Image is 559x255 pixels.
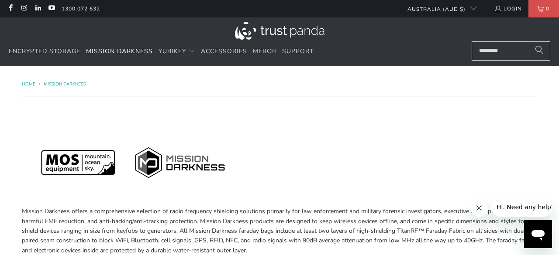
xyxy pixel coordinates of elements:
a: 1300 072 632 [62,4,100,14]
span: Merch [253,47,276,55]
input: Search... [472,41,550,61]
span: Hi. Need any help? [5,6,63,13]
a: Trust Panda Australia on Instagram [20,5,28,12]
iframe: Close message [470,199,488,217]
a: Login [494,4,522,14]
span: Home [22,81,35,87]
a: Trust Panda Australia on Facebook [7,5,14,12]
button: Search [528,41,550,61]
nav: Translation missing: en.navigation.header.main_nav [9,41,314,62]
a: Mission Darkness [86,41,153,62]
a: Support [282,41,314,62]
span: radio signals with 90dB average attenuation from low MHz all the way up to 40GHz [252,236,483,245]
a: Trust Panda Australia on YouTube [48,5,55,12]
img: Trust Panda Australia [235,22,324,40]
iframe: Button to launch messaging window [524,220,552,248]
a: Encrypted Storage [9,41,80,62]
a: Merch [253,41,276,62]
span: Encrypted Storage [9,47,80,55]
span: Mission Darkness [86,47,153,55]
iframe: Message from company [491,197,552,217]
a: Mission Darkness [44,81,86,87]
span: YubiKey [159,47,186,55]
summary: YubiKey [159,41,195,62]
a: Home [22,81,37,87]
span: / [39,81,40,87]
span: Support [282,47,314,55]
a: Accessories [201,41,247,62]
span: Accessories [201,47,247,55]
a: Trust Panda Australia on LinkedIn [34,5,41,12]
